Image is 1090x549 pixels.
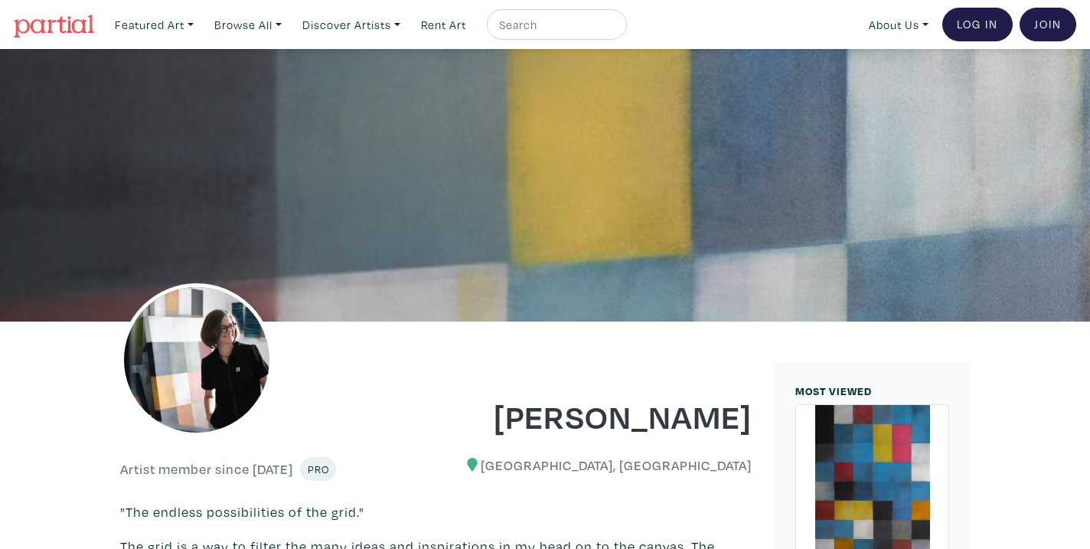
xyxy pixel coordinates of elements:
[448,457,752,474] h6: [GEOGRAPHIC_DATA], [GEOGRAPHIC_DATA]
[120,502,752,522] p: "The endless possibilities of the grid."
[307,462,329,476] span: Pro
[1020,8,1076,41] a: Join
[108,9,201,41] a: Featured Art
[120,461,293,478] h6: Artist member since [DATE]
[207,9,289,41] a: Browse All
[295,9,407,41] a: Discover Artists
[795,384,872,398] small: MOST VIEWED
[498,15,612,34] input: Search
[942,8,1013,41] a: Log In
[120,283,273,436] img: phpThumb.php
[414,9,473,41] a: Rent Art
[862,9,935,41] a: About Us
[448,395,752,436] h1: [PERSON_NAME]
